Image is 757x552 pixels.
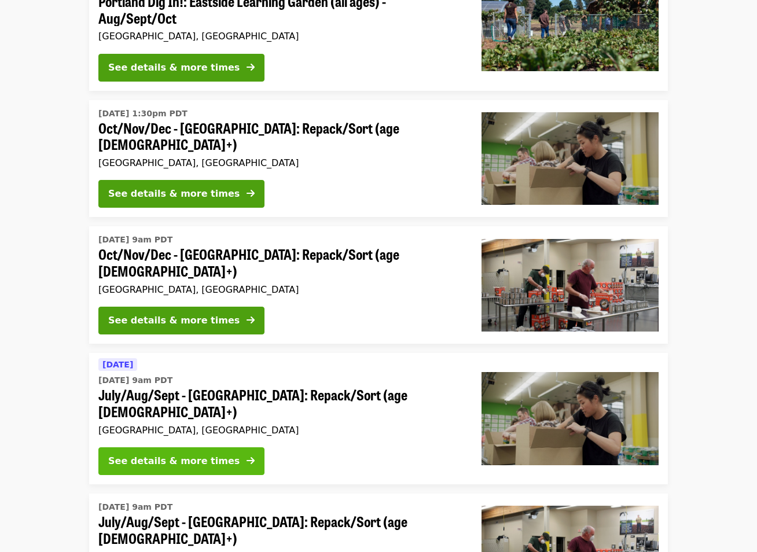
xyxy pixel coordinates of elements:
img: Oct/Nov/Dec - Portland: Repack/Sort (age 16+) organized by Oregon Food Bank [482,239,659,332]
div: [GEOGRAPHIC_DATA], [GEOGRAPHIC_DATA] [98,284,463,295]
span: [DATE] [102,360,133,369]
button: See details & more times [98,307,264,334]
span: Oct/Nov/Dec - [GEOGRAPHIC_DATA]: Repack/Sort (age [DEMOGRAPHIC_DATA]+) [98,246,463,279]
i: arrow-right icon [247,62,255,73]
a: See details for "July/Aug/Sept - Portland: Repack/Sort (age 8+)" [89,353,668,484]
img: July/Aug/Sept - Portland: Repack/Sort (age 8+) organized by Oregon Food Bank [482,372,659,465]
div: See details & more times [108,187,240,201]
time: [DATE] 1:30pm PDT [98,108,188,120]
i: arrow-right icon [247,315,255,326]
div: See details & more times [108,454,240,468]
a: See details for "Oct/Nov/Dec - Portland: Repack/Sort (age 16+)" [89,226,668,344]
span: July/Aug/Sept - [GEOGRAPHIC_DATA]: Repack/Sort (age [DEMOGRAPHIC_DATA]+) [98,387,463,420]
time: [DATE] 9am PDT [98,234,172,246]
div: [GEOGRAPHIC_DATA], [GEOGRAPHIC_DATA] [98,31,463,42]
button: See details & more times [98,180,264,208]
div: See details & more times [108,314,240,327]
i: arrow-right icon [247,455,255,466]
span: July/Aug/Sept - [GEOGRAPHIC_DATA]: Repack/Sort (age [DEMOGRAPHIC_DATA]+) [98,513,463,547]
button: See details & more times [98,54,264,82]
img: Oct/Nov/Dec - Portland: Repack/Sort (age 8+) organized by Oregon Food Bank [482,112,659,205]
span: Oct/Nov/Dec - [GEOGRAPHIC_DATA]: Repack/Sort (age [DEMOGRAPHIC_DATA]+) [98,120,463,153]
i: arrow-right icon [247,188,255,199]
div: [GEOGRAPHIC_DATA], [GEOGRAPHIC_DATA] [98,425,463,436]
button: See details & more times [98,447,264,475]
div: [GEOGRAPHIC_DATA], [GEOGRAPHIC_DATA] [98,157,463,168]
a: See details for "Oct/Nov/Dec - Portland: Repack/Sort (age 8+)" [89,100,668,218]
time: [DATE] 9am PDT [98,501,172,513]
time: [DATE] 9am PDT [98,374,172,387]
div: See details & more times [108,61,240,75]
